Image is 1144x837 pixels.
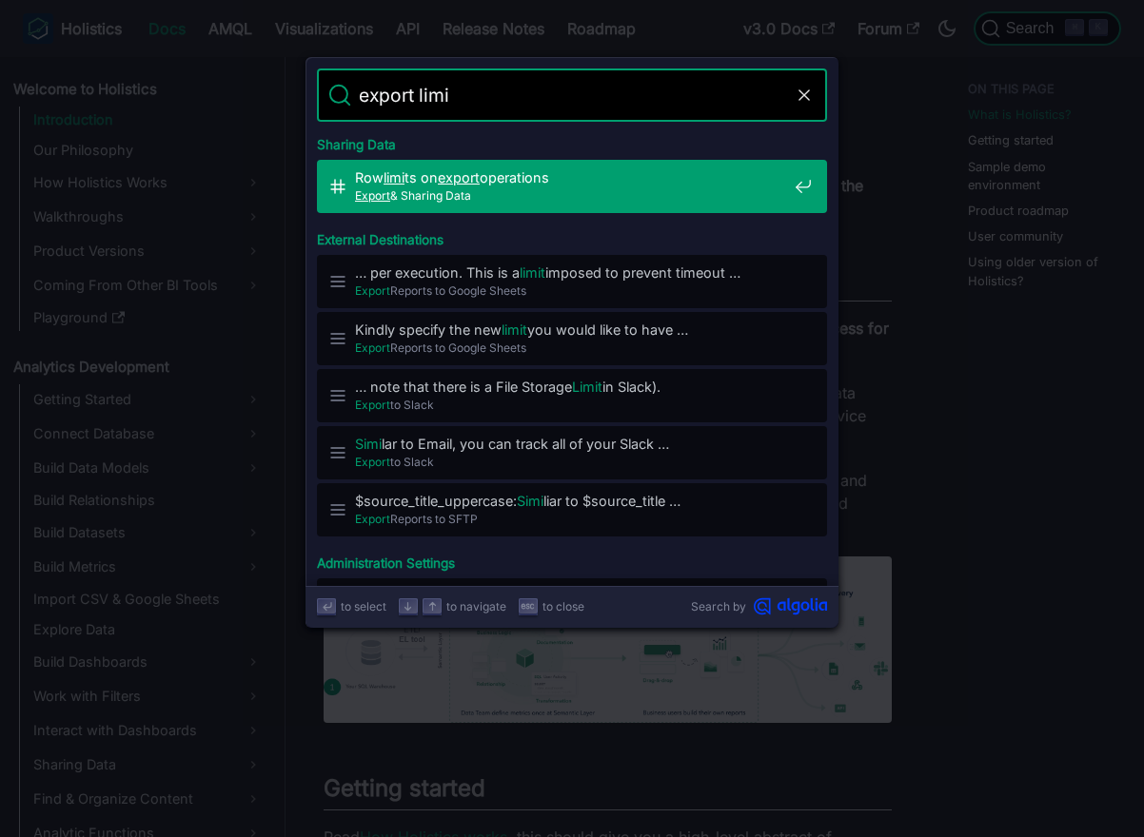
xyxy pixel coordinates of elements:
[793,84,816,107] button: Clear the query
[317,255,827,308] a: … per execution. This is alimitimposed to prevent timeout …ExportReports to Google Sheets
[384,169,404,185] mark: limi
[355,263,787,282] span: … per execution. This is a imposed to prevent timeout …
[446,597,506,615] span: to navigate
[754,597,827,615] svg: Algolia
[317,312,827,365] a: Kindly specify the newlimityou would like to have …ExportReports to Google Sheets
[542,597,584,615] span: to close
[355,455,390,469] mark: Export
[320,599,334,613] svg: Enter key
[313,122,831,160] div: Sharing Data
[355,510,787,528] span: Reports to SFTP
[438,169,480,185] mark: export
[425,599,440,613] svg: Arrow up
[317,426,827,479] a: Similar to Email, you can track all of your Slack …Exportto Slack
[355,321,787,339] span: Kindly specify the new you would like to have …
[355,283,390,298] mark: Export
[355,435,787,453] span: lar to Email, you can track all of your Slack …
[317,160,827,213] a: Rowlimits onexportoperations​Export& Sharing Data
[355,341,390,355] mark: Export
[355,186,787,204] span: & Sharing Data
[355,398,390,412] mark: Export
[355,378,787,396] span: … note that there is a File Storage in Slack).
[355,396,787,414] span: to Slack
[355,168,787,186] span: Row ts on operations​
[520,264,545,281] mark: limit
[355,453,787,471] span: to Slack
[355,188,390,203] mark: Export
[355,436,382,452] mark: Simi
[351,68,793,122] input: Search docs
[517,493,543,509] mark: Simi
[313,217,831,255] div: External Destinations
[521,599,535,613] svg: Escape key
[355,512,390,526] mark: Export
[502,321,527,338] mark: limit
[341,597,386,615] span: to select
[691,597,746,615] span: Search by
[317,369,827,422] a: … note that there is a File StorageLimitin Slack).Exportto Slack
[355,492,787,510] span: $source_title_uppercase: liar to $source_title …
[355,339,787,357] span: Reports to Google Sheets
[572,379,602,395] mark: Limit
[355,282,787,300] span: Reports to Google Sheets
[691,597,827,615] a: Search byAlgolia
[313,540,831,578] div: Administration Settings
[401,599,415,613] svg: Arrow down
[317,578,827,632] a: … of rows you can explore/exportis 1 million rows.Default Configurations
[317,483,827,536] a: $source_title_uppercase:Similiar to $source_title …ExportReports to SFTP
